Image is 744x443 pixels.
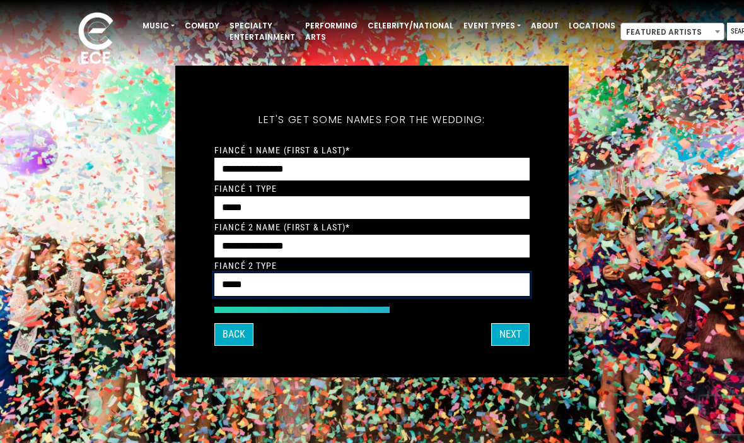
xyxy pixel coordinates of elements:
[180,15,224,37] a: Comedy
[224,15,300,48] a: Specialty Entertainment
[621,23,724,41] span: Featured Artists
[363,15,458,37] a: Celebrity/National
[214,222,350,233] label: Fiancé 2 Name (First & Last)*
[620,23,724,40] span: Featured Artists
[564,15,620,37] a: Locations
[214,183,277,194] label: Fiancé 1 Type
[64,9,127,70] img: ece_new_logo_whitev2-1.png
[491,323,530,346] button: Next
[300,15,363,48] a: Performing Arts
[526,15,564,37] a: About
[214,323,253,346] button: Back
[458,15,526,37] a: Event Types
[214,145,350,156] label: Fiancé 1 Name (First & Last)*
[137,15,180,37] a: Music
[214,97,530,143] h5: Let's get some names for the wedding:
[214,260,277,271] label: Fiancé 2 Type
